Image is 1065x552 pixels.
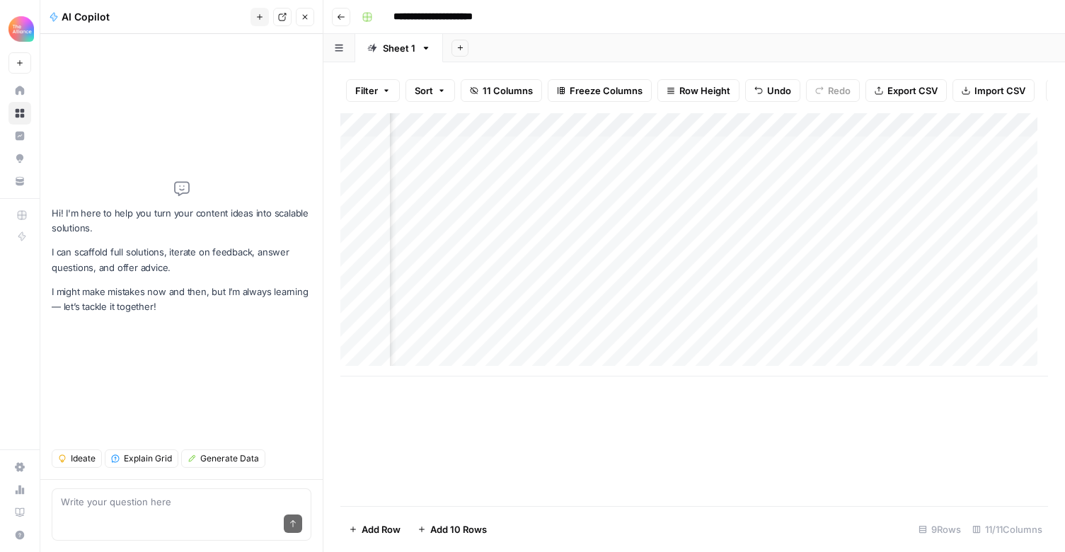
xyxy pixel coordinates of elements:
[8,524,31,546] button: Help + Support
[52,284,311,314] p: I might make mistakes now and then, but I’m always learning — let’s tackle it together!
[8,170,31,192] a: Your Data
[340,518,409,541] button: Add Row
[415,84,433,98] span: Sort
[865,79,947,102] button: Export CSV
[52,449,102,468] button: Ideate
[105,449,178,468] button: Explain Grid
[8,11,31,47] button: Workspace: Alliance
[430,522,487,536] span: Add 10 Rows
[8,478,31,501] a: Usage
[355,34,443,62] a: Sheet 1
[974,84,1025,98] span: Import CSV
[967,518,1048,541] div: 11/11 Columns
[679,84,730,98] span: Row Height
[8,125,31,147] a: Insights
[767,84,791,98] span: Undo
[570,84,643,98] span: Freeze Columns
[8,102,31,125] a: Browse
[828,84,851,98] span: Redo
[405,79,455,102] button: Sort
[200,452,259,465] span: Generate Data
[8,79,31,102] a: Home
[383,41,415,55] div: Sheet 1
[887,84,938,98] span: Export CSV
[8,16,34,42] img: Alliance Logo
[548,79,652,102] button: Freeze Columns
[461,79,542,102] button: 11 Columns
[49,10,246,24] div: AI Copilot
[124,452,172,465] span: Explain Grid
[483,84,533,98] span: 11 Columns
[952,79,1035,102] button: Import CSV
[409,518,495,541] button: Add 10 Rows
[806,79,860,102] button: Redo
[52,245,311,275] p: I can scaffold full solutions, iterate on feedback, answer questions, and offer advice.
[8,147,31,170] a: Opportunities
[181,449,265,468] button: Generate Data
[657,79,739,102] button: Row Height
[8,456,31,478] a: Settings
[745,79,800,102] button: Undo
[8,501,31,524] a: Learning Hub
[913,518,967,541] div: 9 Rows
[52,206,311,236] p: Hi! I'm here to help you turn your content ideas into scalable solutions.
[355,84,378,98] span: Filter
[346,79,400,102] button: Filter
[71,452,96,465] span: Ideate
[362,522,401,536] span: Add Row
